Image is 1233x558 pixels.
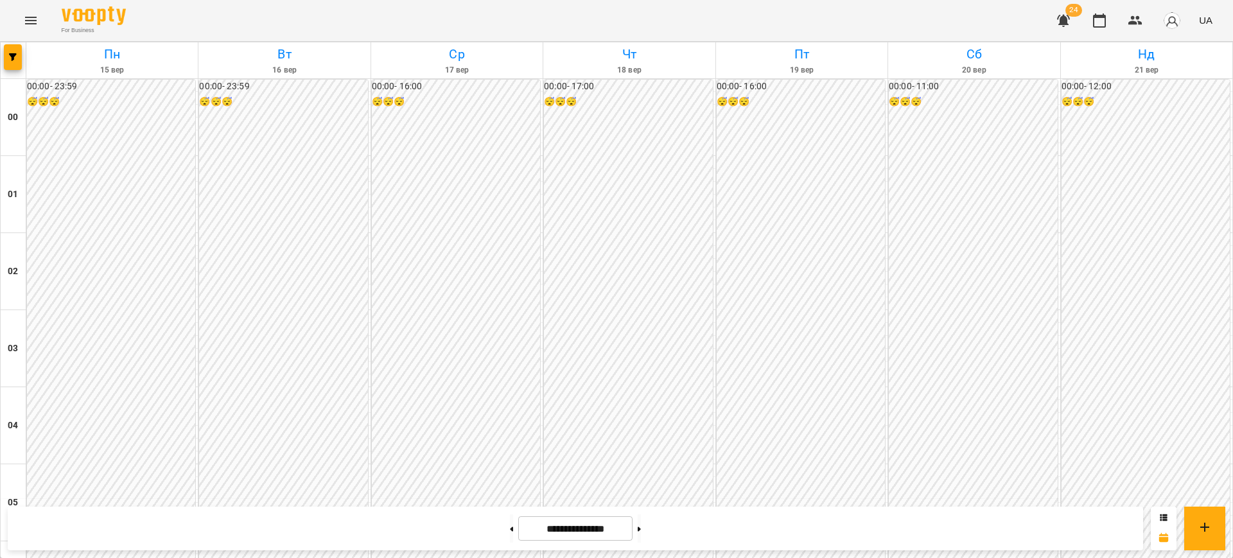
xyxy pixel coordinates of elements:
[545,44,713,64] h6: Чт
[8,187,18,202] h6: 01
[8,419,18,433] h6: 04
[199,80,367,94] h6: 00:00 - 23:59
[1063,44,1230,64] h6: Нд
[200,64,368,76] h6: 16 вер
[8,265,18,279] h6: 02
[544,95,712,109] h6: 😴😴😴
[889,95,1057,109] h6: 😴😴😴
[373,64,541,76] h6: 17 вер
[545,64,713,76] h6: 18 вер
[718,64,886,76] h6: 19 вер
[15,5,46,36] button: Menu
[62,26,126,35] span: For Business
[27,95,195,109] h6: 😴😴😴
[890,64,1058,76] h6: 20 вер
[372,95,540,109] h6: 😴😴😴
[1063,64,1230,76] h6: 21 вер
[889,80,1057,94] h6: 00:00 - 11:00
[199,95,367,109] h6: 😴😴😴
[890,44,1058,64] h6: Сб
[200,44,368,64] h6: Вт
[1062,95,1230,109] h6: 😴😴😴
[544,80,712,94] h6: 00:00 - 17:00
[717,95,885,109] h6: 😴😴😴
[27,80,195,94] h6: 00:00 - 23:59
[8,342,18,356] h6: 03
[718,44,886,64] h6: Пт
[1065,4,1082,17] span: 24
[28,64,196,76] h6: 15 вер
[1163,12,1181,30] img: avatar_s.png
[8,496,18,510] h6: 05
[62,6,126,25] img: Voopty Logo
[717,80,885,94] h6: 00:00 - 16:00
[1062,80,1230,94] h6: 00:00 - 12:00
[373,44,541,64] h6: Ср
[8,110,18,125] h6: 00
[1199,13,1212,27] span: UA
[1194,8,1218,32] button: UA
[28,44,196,64] h6: Пн
[372,80,540,94] h6: 00:00 - 16:00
